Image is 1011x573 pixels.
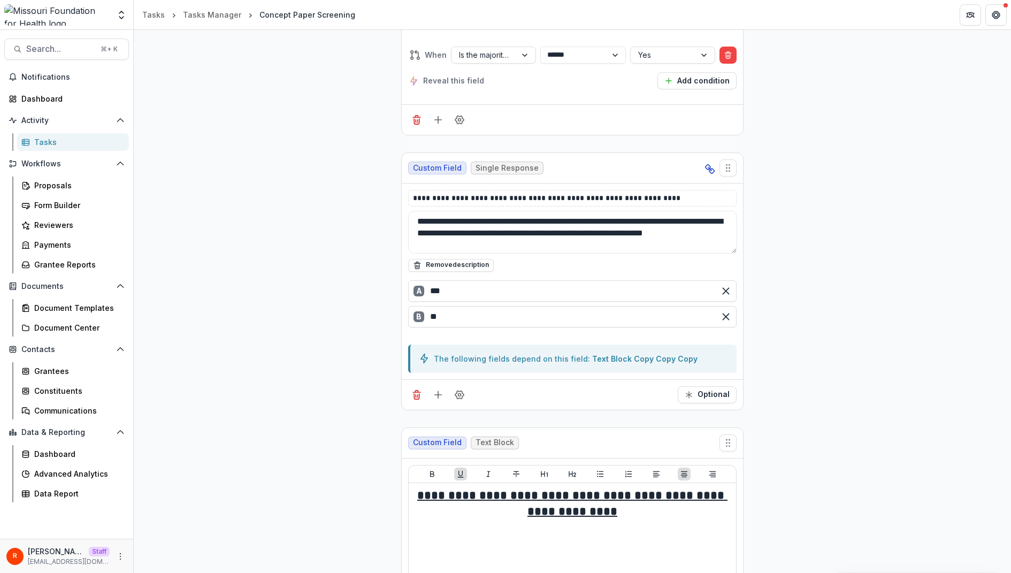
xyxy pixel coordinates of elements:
button: Delete field [408,386,425,403]
button: Open Activity [4,112,129,129]
button: Field Settings [451,111,468,128]
a: Tasks [138,7,169,22]
button: Required [678,386,737,403]
span: Custom Field [413,164,462,173]
div: Data Report [34,488,120,499]
button: Add condition [657,72,737,89]
a: Grantees [17,362,129,380]
button: Align Center [678,468,691,480]
button: Search... [4,39,129,60]
span: Contacts [21,345,112,354]
a: Form Builder [17,196,129,214]
div: Constituents [34,385,120,396]
span: Text Block [476,438,514,447]
button: Heading 2 [566,468,579,480]
button: Open Workflows [4,155,129,172]
button: Align Right [706,468,719,480]
div: Tasks [34,136,120,148]
div: Payments [34,239,120,250]
div: A [413,286,424,296]
button: Move field [719,434,737,452]
button: Add field [430,386,447,403]
div: Concept Paper Screening [259,9,355,20]
button: Remove option [717,282,734,300]
button: Delete field [408,111,425,128]
div: Form Builder [34,200,120,211]
a: Communications [17,402,129,419]
div: Raj [13,553,17,560]
img: Missouri Foundation for Health logo [4,4,110,26]
button: More [114,550,127,563]
div: Communications [34,405,120,416]
div: Reviewers [34,219,120,231]
button: Remove option [717,308,734,325]
span: Custom Field [413,438,462,447]
p: [PERSON_NAME] [28,546,85,557]
a: Grantee Reports [17,256,129,273]
div: Dashboard [34,448,120,460]
a: Advanced Analytics [17,465,129,483]
button: Add field [430,111,447,128]
a: Tasks Manager [179,7,246,22]
button: Italicize [482,468,495,480]
a: Reviewers [17,216,129,234]
button: Open Contacts [4,341,129,358]
a: Proposals [17,177,129,194]
span: Data & Reporting [21,428,112,437]
span: Notifications [21,73,125,82]
p: [EMAIL_ADDRESS][DOMAIN_NAME] [28,557,110,567]
a: Document Templates [17,299,129,317]
button: Bold [426,468,439,480]
button: Field Settings [451,386,468,403]
span: When [425,49,447,60]
div: Proposals [34,180,120,191]
div: Tasks Manager [183,9,241,20]
a: Text Block Copy Copy Copy [592,354,698,363]
span: Reveal this field [423,75,484,86]
div: Advanced Analytics [34,468,120,479]
button: Ordered List [622,468,635,480]
div: B [413,311,424,322]
button: Delete condition [719,47,737,64]
button: Align Left [650,468,663,480]
span: Documents [21,282,112,291]
button: Open Data & Reporting [4,424,129,441]
a: Constituents [17,382,129,400]
div: Document Center [34,322,120,333]
nav: breadcrumb [138,7,359,22]
button: Open Documents [4,278,129,295]
span: Workflows [21,159,112,169]
button: Notifications [4,68,129,86]
span: Activity [21,116,112,125]
button: Bullet List [594,468,607,480]
button: Partners [960,4,981,26]
div: ⌘ + K [98,43,120,55]
div: Dashboard [21,93,120,104]
a: Document Center [17,319,129,337]
button: Heading 1 [538,468,551,480]
button: Move field [719,159,737,177]
div: Grantees [34,365,120,377]
a: Dashboard [17,445,129,463]
div: Document Templates [34,302,120,314]
button: Open entity switcher [114,4,129,26]
span: Single Response [476,164,539,173]
button: Get Help [985,4,1007,26]
button: Strike [510,468,523,480]
div: The following fields depend on this field: [434,353,737,364]
a: Data Report [17,485,129,502]
div: Grantee Reports [34,259,120,270]
a: Payments [17,236,129,254]
a: Tasks [17,133,129,151]
p: Staff [89,547,110,556]
button: Removedescription [408,259,494,272]
a: Dashboard [4,90,129,108]
span: Search... [26,44,94,54]
button: Underline [454,468,467,480]
div: Tasks [142,9,165,20]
